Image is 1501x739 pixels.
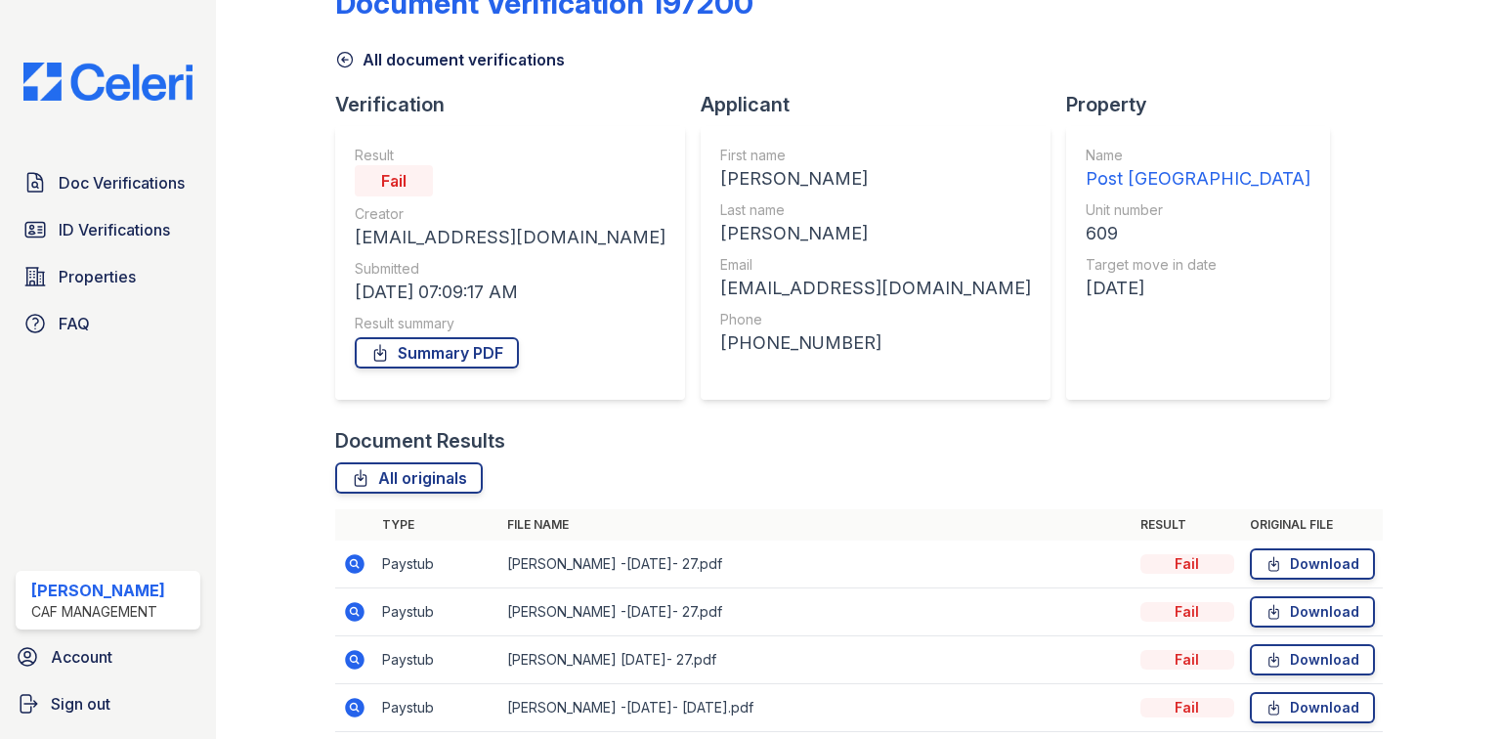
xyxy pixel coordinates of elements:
div: Fail [1140,602,1234,622]
div: [DATE] 07:09:17 AM [355,279,665,306]
span: FAQ [59,312,90,335]
div: Fail [1140,554,1234,574]
div: First name [720,146,1031,165]
a: Account [8,637,208,676]
a: Summary PDF [355,337,519,369]
div: Last name [720,200,1031,220]
a: Properties [16,257,200,296]
a: ID Verifications [16,210,200,249]
div: [DATE] [1086,275,1310,302]
div: [PHONE_NUMBER] [720,329,1031,357]
div: Email [720,255,1031,275]
img: CE_Logo_Blue-a8612792a0a2168367f1c8372b55b34899dd931a85d93a1a3d3e32e68fde9ad4.png [8,63,208,101]
th: Original file [1242,509,1383,541]
div: Result [355,146,665,165]
a: All originals [335,462,483,494]
div: Unit number [1086,200,1310,220]
div: Applicant [701,91,1066,118]
div: Submitted [355,259,665,279]
td: [PERSON_NAME] -[DATE]- 27.pdf [499,541,1133,588]
a: Download [1250,596,1375,628]
span: Account [51,645,112,669]
a: Doc Verifications [16,163,200,202]
div: 609 [1086,220,1310,247]
th: File name [499,509,1133,541]
a: Name Post [GEOGRAPHIC_DATA] [1086,146,1310,193]
div: Fail [1140,698,1234,717]
div: [EMAIL_ADDRESS][DOMAIN_NAME] [355,224,665,251]
div: [PERSON_NAME] [31,579,165,602]
td: [PERSON_NAME] [DATE]- 27.pdf [499,636,1133,684]
div: Name [1086,146,1310,165]
div: CAF Management [31,602,165,622]
div: Phone [720,310,1031,329]
a: All document verifications [335,48,565,71]
a: Sign out [8,684,208,723]
td: [PERSON_NAME] -[DATE]- 27.pdf [499,588,1133,636]
td: Paystub [374,588,499,636]
td: Paystub [374,636,499,684]
div: Target move in date [1086,255,1310,275]
div: Creator [355,204,665,224]
div: Fail [1140,650,1234,670]
div: Property [1066,91,1346,118]
td: Paystub [374,684,499,732]
a: FAQ [16,304,200,343]
div: [PERSON_NAME] [720,220,1031,247]
div: Result summary [355,314,665,333]
span: Doc Verifications [59,171,185,195]
td: Paystub [374,541,499,588]
a: Download [1250,692,1375,723]
th: Result [1133,509,1242,541]
th: Type [374,509,499,541]
div: Fail [355,165,433,196]
div: [PERSON_NAME] [720,165,1031,193]
div: Verification [335,91,701,118]
td: [PERSON_NAME] -[DATE]- [DATE].pdf [499,684,1133,732]
a: Download [1250,548,1375,580]
a: Download [1250,644,1375,675]
div: Document Results [335,427,505,455]
span: ID Verifications [59,218,170,241]
div: [EMAIL_ADDRESS][DOMAIN_NAME] [720,275,1031,302]
div: Post [GEOGRAPHIC_DATA] [1086,165,1310,193]
span: Sign out [51,692,110,716]
span: Properties [59,265,136,288]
